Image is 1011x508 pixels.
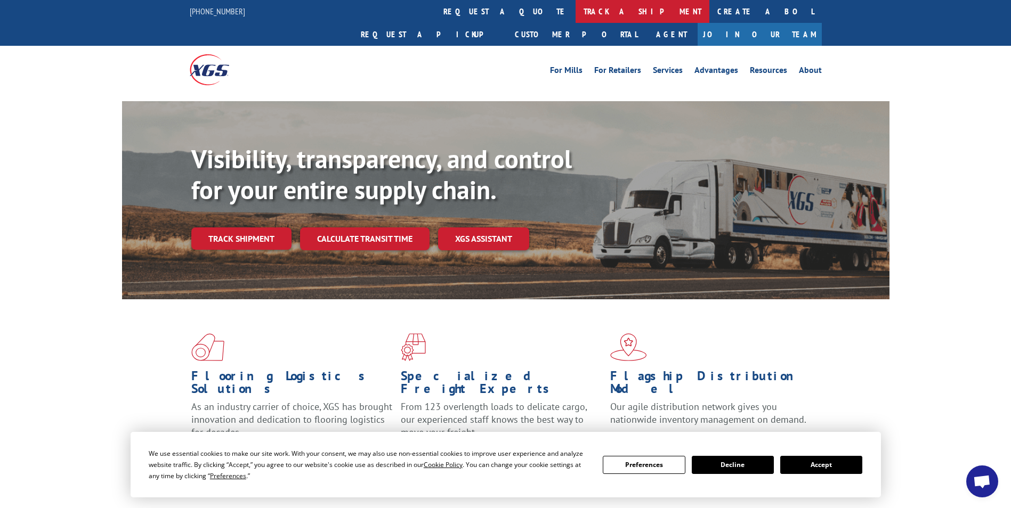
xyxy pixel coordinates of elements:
button: Accept [780,456,862,474]
a: Request a pickup [353,23,507,46]
a: Track shipment [191,227,292,250]
div: We use essential cookies to make our site work. With your consent, we may also use non-essential ... [149,448,590,481]
b: Visibility, transparency, and control for your entire supply chain. [191,142,572,206]
button: Preferences [603,456,685,474]
a: For Mills [550,66,583,78]
span: Our agile distribution network gives you nationwide inventory management on demand. [610,400,806,425]
a: [PHONE_NUMBER] [190,6,245,17]
a: Calculate transit time [300,227,430,250]
a: Advantages [694,66,738,78]
img: xgs-icon-total-supply-chain-intelligence-red [191,333,224,361]
h1: Specialized Freight Experts [401,370,602,400]
a: For Retailers [594,66,641,78]
a: Agent [645,23,698,46]
span: Cookie Policy [424,460,463,469]
button: Decline [692,456,774,474]
p: From 123 overlength loads to delicate cargo, our experienced staff knows the best way to move you... [401,400,602,448]
span: Preferences [210,471,246,480]
img: xgs-icon-flagship-distribution-model-red [610,333,647,361]
a: Customer Portal [507,23,645,46]
h1: Flagship Distribution Model [610,370,812,400]
a: Join Our Team [698,23,822,46]
a: Services [653,66,683,78]
span: As an industry carrier of choice, XGS has brought innovation and dedication to flooring logistics... [191,400,392,438]
div: Open chat [966,465,998,497]
a: About [799,66,822,78]
img: xgs-icon-focused-on-flooring-red [401,333,426,361]
a: XGS ASSISTANT [438,227,529,250]
h1: Flooring Logistics Solutions [191,370,393,400]
a: Resources [750,66,787,78]
div: Cookie Consent Prompt [131,432,881,497]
